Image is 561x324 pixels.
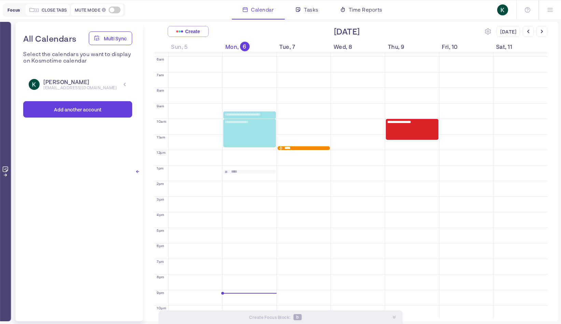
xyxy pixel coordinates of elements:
div: 9pm [157,291,165,294]
span: Calendar [251,5,274,14]
span: Thu, 9 [388,43,405,50]
span: Fri, 10 [442,43,458,50]
div: 8pm [157,275,165,279]
span: Close tabs [42,7,67,13]
img: ACg8ocJScVZZC8mRLuphekkGy4-dw7Skdh8VWVmT3huadb60Al9ycg=s96-c [29,79,40,90]
div: 9am [157,104,165,108]
span: Tue, 7 [279,43,295,50]
p: Select the calendars you want to display on Kosmotime calendar [23,51,132,64]
span: Wed, 8 [334,43,352,50]
div: 4pm [157,213,165,216]
div: 7pm [157,260,164,263]
div: 6 [240,42,250,51]
div: 12pm [157,151,166,154]
button: Create [168,26,209,37]
div: [DATE] [334,26,360,37]
span: Add another account [54,107,101,112]
div: 8am [157,89,165,92]
span: Sat, 11 [496,43,513,50]
span: Time Reports [349,5,382,14]
span: Mute Mode [75,7,101,13]
button: Multi Sync [89,31,132,45]
p: All Calendars [23,33,76,43]
a: Calendar [232,0,285,19]
span: Create [185,29,200,34]
div: 3pm [157,198,165,201]
div: 5pm [157,229,165,232]
span: kkim@criterionnetworks.com [43,85,118,90]
span: Keith Kim [43,79,89,85]
a: Time Reports [329,0,393,19]
div: [DATE] [496,26,520,37]
button: Add another account [23,101,132,118]
div: 10pm [157,306,166,310]
div: 10am [157,120,166,123]
div: 6pm [157,244,165,247]
a: Tasks [285,0,329,19]
div: 1pm [157,166,164,170]
div: 7am [157,73,164,77]
span: Tasks [304,5,319,14]
span: Focus [8,8,20,12]
span: Multi Sync [104,36,127,41]
span: Create Focus Block : [249,315,291,320]
div: 6am [157,57,165,61]
span: Sun, 5 [171,43,187,50]
div: 2pm [157,182,164,185]
span: b [293,314,302,320]
img: ACg8ocJScVZZC8mRLuphekkGy4-dw7Skdh8VWVmT3huadb60Al9ycg=s96-c [497,4,508,15]
div: 11am [157,135,165,139]
span: Mon, [225,42,250,51]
